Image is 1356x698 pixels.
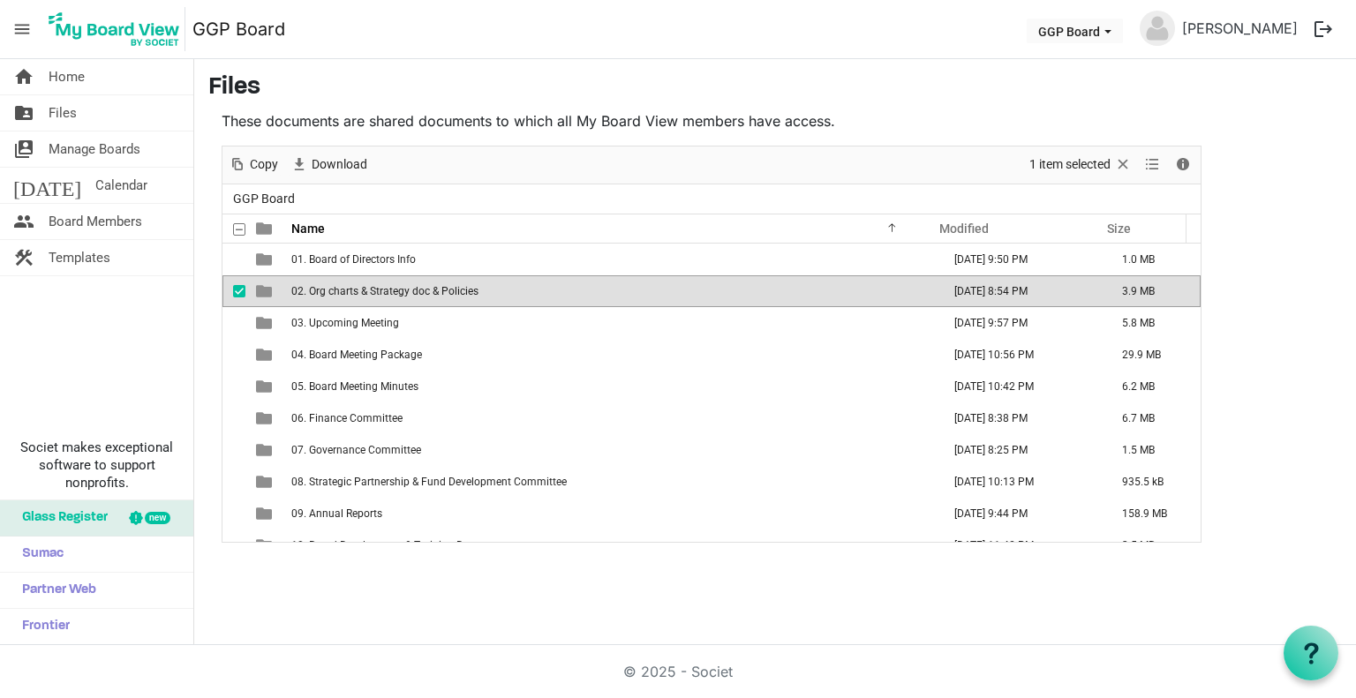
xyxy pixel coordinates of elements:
[310,154,369,176] span: Download
[222,498,245,529] td: checkbox
[1104,275,1201,307] td: 3.9 MB is template cell column header Size
[1027,154,1135,176] button: Selection
[245,244,286,275] td: is template cell column header type
[1104,498,1201,529] td: 158.9 MB is template cell column header Size
[1171,154,1195,176] button: Details
[13,573,96,608] span: Partner Web
[291,253,416,266] span: 01. Board of Directors Info
[222,434,245,466] td: checkbox
[1104,371,1201,402] td: 6.2 MB is template cell column header Size
[286,307,936,339] td: 03. Upcoming Meeting is template cell column header Name
[5,12,39,46] span: menu
[49,95,77,131] span: Files
[222,307,245,339] td: checkbox
[291,444,421,456] span: 07. Governance Committee
[286,529,936,561] td: 10. Board Development & Training Documents is template cell column header Name
[1140,11,1175,46] img: no-profile-picture.svg
[49,240,110,275] span: Templates
[1104,529,1201,561] td: 3.5 MB is template cell column header Size
[291,317,399,329] span: 03. Upcoming Meeting
[222,466,245,498] td: checkbox
[936,498,1104,529] td: August 08, 2025 9:44 PM column header Modified
[222,371,245,402] td: checkbox
[1027,19,1123,43] button: GGP Board dropdownbutton
[291,412,403,424] span: 06. Finance Committee
[291,221,325,236] span: Name
[1107,221,1131,236] span: Size
[208,73,1342,103] h3: Files
[13,95,34,131] span: folder_shared
[286,275,936,307] td: 02. Org charts & Strategy doc & Policies is template cell column header Name
[1104,307,1201,339] td: 5.8 MB is template cell column header Size
[936,371,1104,402] td: August 08, 2025 10:42 PM column header Modified
[286,434,936,466] td: 07. Governance Committee is template cell column header Name
[222,244,245,275] td: checkbox
[939,221,989,236] span: Modified
[95,168,147,203] span: Calendar
[222,529,245,561] td: checkbox
[222,275,245,307] td: checkbox
[8,439,185,492] span: Societ makes exceptional software to support nonprofits.
[1028,154,1112,176] span: 1 item selected
[13,240,34,275] span: construction
[936,275,1104,307] td: November 26, 2024 8:54 PM column header Modified
[1104,434,1201,466] td: 1.5 MB is template cell column header Size
[936,529,1104,561] td: September 19, 2023 11:42 PM column header Modified
[145,512,170,524] div: new
[245,466,286,498] td: is template cell column header type
[248,154,280,176] span: Copy
[286,244,936,275] td: 01. Board of Directors Info is template cell column header Name
[284,146,373,184] div: Download
[43,7,192,51] a: My Board View Logo
[286,402,936,434] td: 06. Finance Committee is template cell column header Name
[245,498,286,529] td: is template cell column header type
[245,434,286,466] td: is template cell column header type
[1305,11,1342,48] button: logout
[291,349,422,361] span: 04. Board Meeting Package
[222,146,284,184] div: Copy
[245,371,286,402] td: is template cell column header type
[226,154,282,176] button: Copy
[1104,402,1201,434] td: 6.7 MB is template cell column header Size
[245,529,286,561] td: is template cell column header type
[936,466,1104,498] td: August 08, 2025 10:13 PM column header Modified
[13,537,64,572] span: Sumac
[222,110,1202,131] p: These documents are shared documents to which all My Board View members have access.
[245,339,286,371] td: is template cell column header type
[1104,244,1201,275] td: 1.0 MB is template cell column header Size
[936,402,1104,434] td: November 25, 2024 8:38 PM column header Modified
[49,59,85,94] span: Home
[286,339,936,371] td: 04. Board Meeting Package is template cell column header Name
[936,244,1104,275] td: August 08, 2025 9:50 PM column header Modified
[1141,154,1163,176] button: View dropdownbutton
[936,307,1104,339] td: August 08, 2025 9:57 PM column header Modified
[13,59,34,94] span: home
[936,339,1104,371] td: August 08, 2025 10:56 PM column header Modified
[13,500,108,536] span: Glass Register
[291,507,382,520] span: 09. Annual Reports
[291,380,418,393] span: 05. Board Meeting Minutes
[1104,339,1201,371] td: 29.9 MB is template cell column header Size
[49,131,140,167] span: Manage Boards
[936,434,1104,466] td: October 25, 2024 8:25 PM column header Modified
[222,402,245,434] td: checkbox
[286,371,936,402] td: 05. Board Meeting Minutes is template cell column header Name
[13,168,81,203] span: [DATE]
[13,204,34,239] span: people
[245,402,286,434] td: is template cell column header type
[291,539,511,552] span: 10. Board Development & Training Documents
[286,498,936,529] td: 09. Annual Reports is template cell column header Name
[1104,466,1201,498] td: 935.5 kB is template cell column header Size
[192,11,285,47] a: GGP Board
[13,609,70,644] span: Frontier
[623,663,733,680] a: © 2025 - Societ
[291,285,478,297] span: 02. Org charts & Strategy doc & Policies
[286,466,936,498] td: 08. Strategic Partnership & Fund Development Committee is template cell column header Name
[1168,146,1198,184] div: Details
[13,131,34,167] span: switch_account
[1175,11,1305,46] a: [PERSON_NAME]
[230,188,298,210] span: GGP Board
[1023,146,1138,184] div: Clear selection
[288,154,371,176] button: Download
[245,307,286,339] td: is template cell column header type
